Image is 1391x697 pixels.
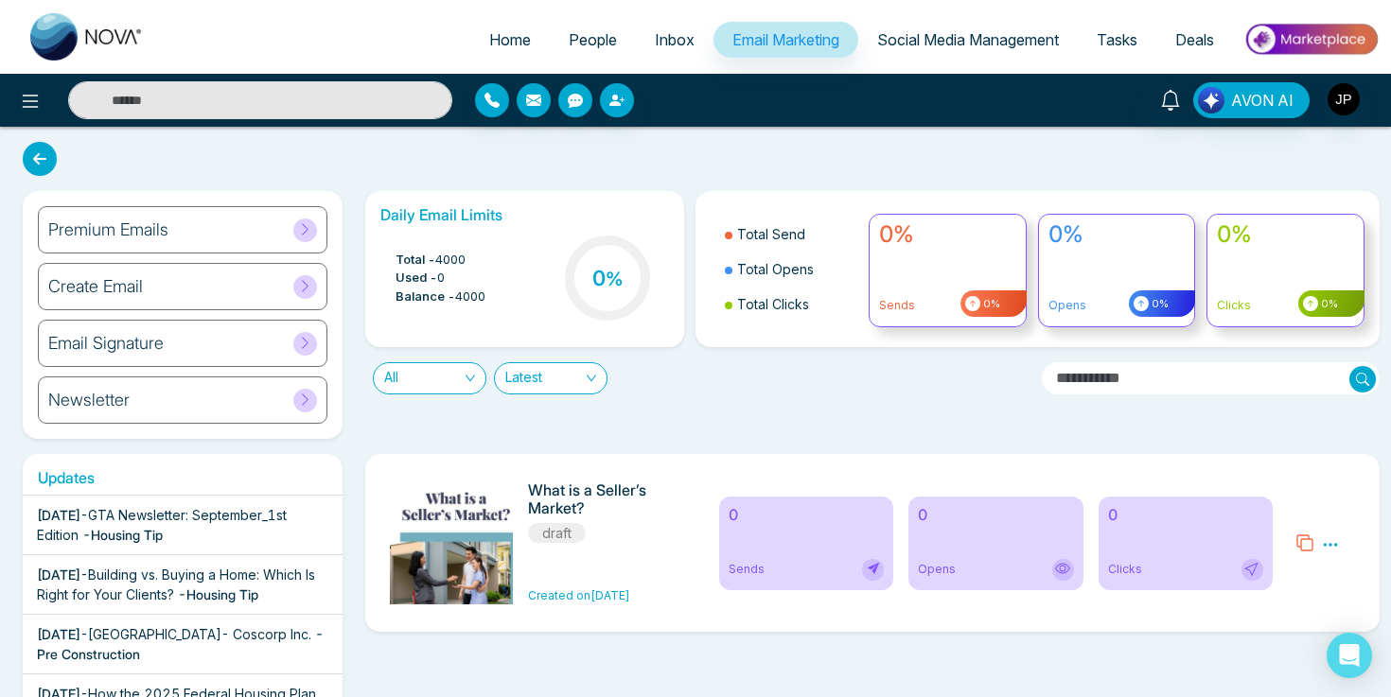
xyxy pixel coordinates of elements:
span: Home [489,30,531,49]
span: AVON AI [1231,89,1294,112]
h4: 0% [879,221,1016,249]
h3: 0 [592,266,624,290]
span: - Housing Tip [178,586,258,602]
span: Email Marketing [732,30,839,49]
span: Building vs. Buying a Home: Which Is Right for Your Clients? [37,566,315,602]
span: GTA Newsletter: September_1st Edition [37,507,287,543]
h6: Email Signature [48,333,164,354]
h4: 0% [1217,221,1354,249]
div: Open Intercom Messenger [1327,633,1372,678]
span: Clicks [1108,561,1142,578]
span: Inbox [655,30,695,49]
span: Opens [918,561,956,578]
li: Total Send [725,217,857,252]
span: 4000 [455,288,485,306]
span: - Housing Tip [82,527,163,543]
h6: Updates [23,469,343,487]
span: Latest [505,363,596,393]
p: Clicks [1217,297,1354,314]
a: Home [470,22,550,58]
img: Lead Flow [1198,87,1224,113]
span: 0 [437,269,445,288]
a: Deals [1156,22,1233,58]
a: Inbox [636,22,713,58]
span: All [384,363,475,393]
span: % [606,268,624,290]
span: Social Media Management [877,30,1059,49]
h6: 0 [918,506,1073,524]
h6: Newsletter [48,390,130,410]
h6: What is a Seller’s Market? [528,481,681,517]
span: Total - [396,251,435,270]
span: 4000 [435,251,466,270]
a: Tasks [1078,22,1156,58]
div: - [37,624,328,664]
span: [DATE] [37,566,80,583]
button: AVON AI [1193,82,1310,118]
div: - [37,565,328,604]
span: Sends [729,561,765,578]
span: draft [528,523,586,543]
span: 0% [1318,296,1338,312]
span: Tasks [1097,30,1137,49]
li: Total Clicks [725,287,857,322]
p: Sends [879,297,1016,314]
span: [DATE] [37,626,80,642]
h6: 0 [1108,506,1263,524]
div: - [37,505,328,545]
h6: Premium Emails [48,219,168,240]
span: Created on [DATE] [528,588,630,602]
img: Nova CRM Logo [30,13,144,61]
span: [DATE] [37,507,80,523]
span: 0% [980,296,1000,312]
img: Market-place.gif [1242,18,1380,61]
a: Social Media Management [858,22,1078,58]
span: Balance - [396,288,455,306]
span: Used - [396,269,437,288]
a: Email Marketing [713,22,858,58]
h6: 0 [729,506,884,524]
img: User Avatar [1328,83,1360,115]
span: [GEOGRAPHIC_DATA]- Coscorp Inc. [88,626,311,642]
h4: 0% [1048,221,1186,249]
h6: Create Email [48,276,143,297]
a: People [550,22,636,58]
span: Deals [1175,30,1214,49]
span: 0% [1149,296,1169,312]
p: Opens [1048,297,1186,314]
span: People [569,30,617,49]
li: Total Opens [725,252,857,287]
h6: Daily Email Limits [380,206,670,224]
